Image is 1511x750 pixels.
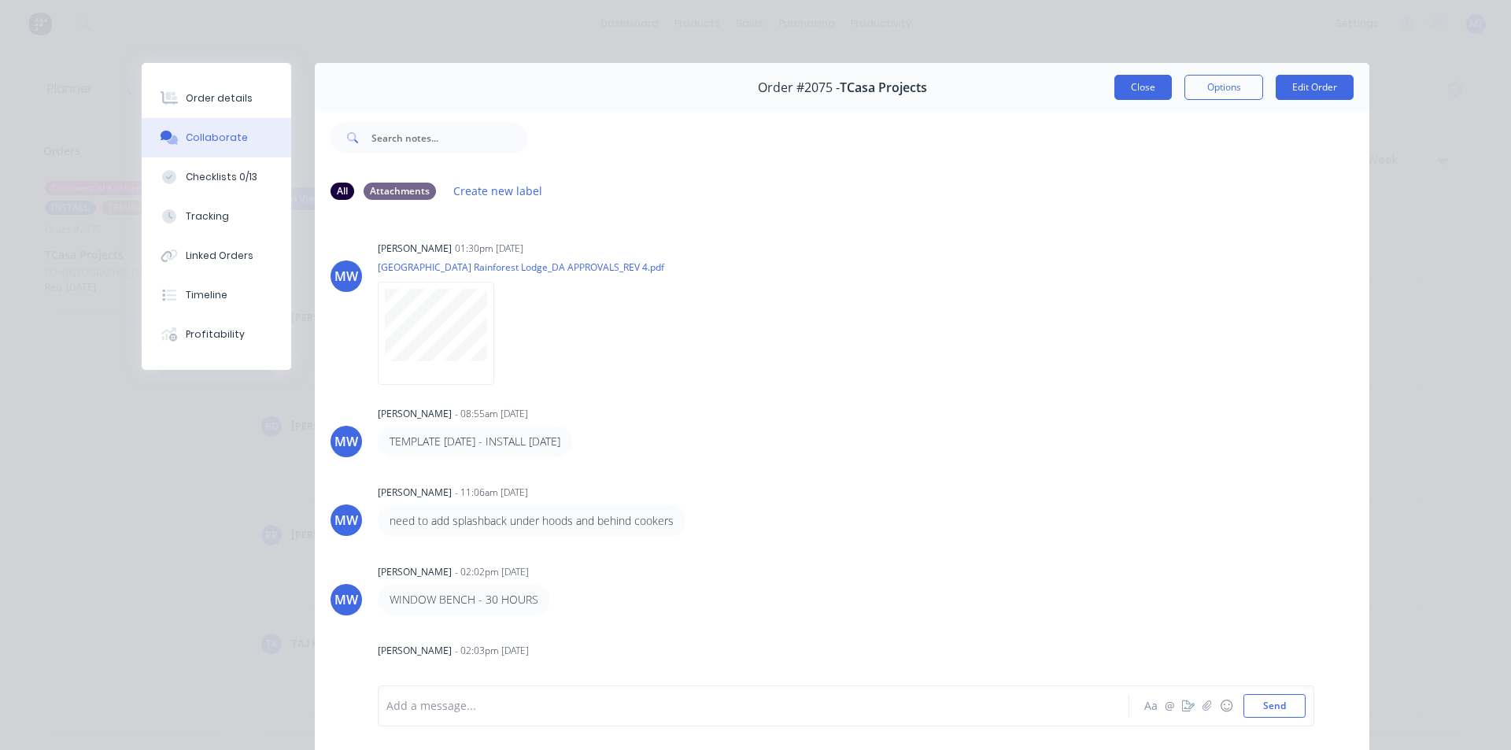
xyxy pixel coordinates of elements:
button: Timeline [142,275,291,315]
div: - 02:03pm [DATE] [455,644,529,658]
button: Aa [1141,696,1160,715]
button: Collaborate [142,118,291,157]
div: Order details [186,91,253,105]
div: MW [334,590,358,609]
button: Order details [142,79,291,118]
span: Order #2075 - [758,80,840,95]
div: [PERSON_NAME] [378,486,452,500]
div: - 11:06am [DATE] [455,486,528,500]
div: Linked Orders [186,249,253,263]
button: Linked Orders [142,236,291,275]
div: [PERSON_NAME] [378,565,452,579]
button: Tracking [142,197,291,236]
div: Checklists 0/13 [186,170,257,184]
div: [PERSON_NAME] [378,242,452,256]
div: Collaborate [186,131,248,145]
p: TEMPLATE [DATE] - INSTALL [DATE] [390,434,560,449]
div: 01:30pm [DATE] [455,242,523,256]
div: - 02:02pm [DATE] [455,565,529,579]
div: Attachments [364,183,436,200]
button: @ [1160,696,1179,715]
button: ☺ [1217,696,1236,715]
div: need to add splashback under hoods and behind cookers [390,512,674,529]
button: Create new label [445,180,551,201]
button: Edit Order [1276,75,1354,100]
div: MW [334,432,358,451]
div: MW [334,511,358,530]
div: [PERSON_NAME] [378,407,452,421]
p: WINDOW BENCH - 30 HOURS [390,592,538,608]
div: All [331,183,354,200]
button: Profitability [142,315,291,354]
span: TCasa Projects [840,80,927,95]
div: Profitability [186,327,245,342]
div: MW [334,267,358,286]
input: Search notes... [371,122,527,153]
button: Close [1114,75,1172,100]
button: Send [1243,694,1306,718]
div: [PERSON_NAME] [378,644,452,658]
div: - 08:55am [DATE] [455,407,528,421]
button: Options [1184,75,1263,100]
p: [GEOGRAPHIC_DATA] Rainforest Lodge_DA APPROVALS_REV 4.pdf [378,260,664,274]
button: Checklists 0/13 [142,157,291,197]
div: Tracking [186,209,229,224]
div: Timeline [186,288,227,302]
